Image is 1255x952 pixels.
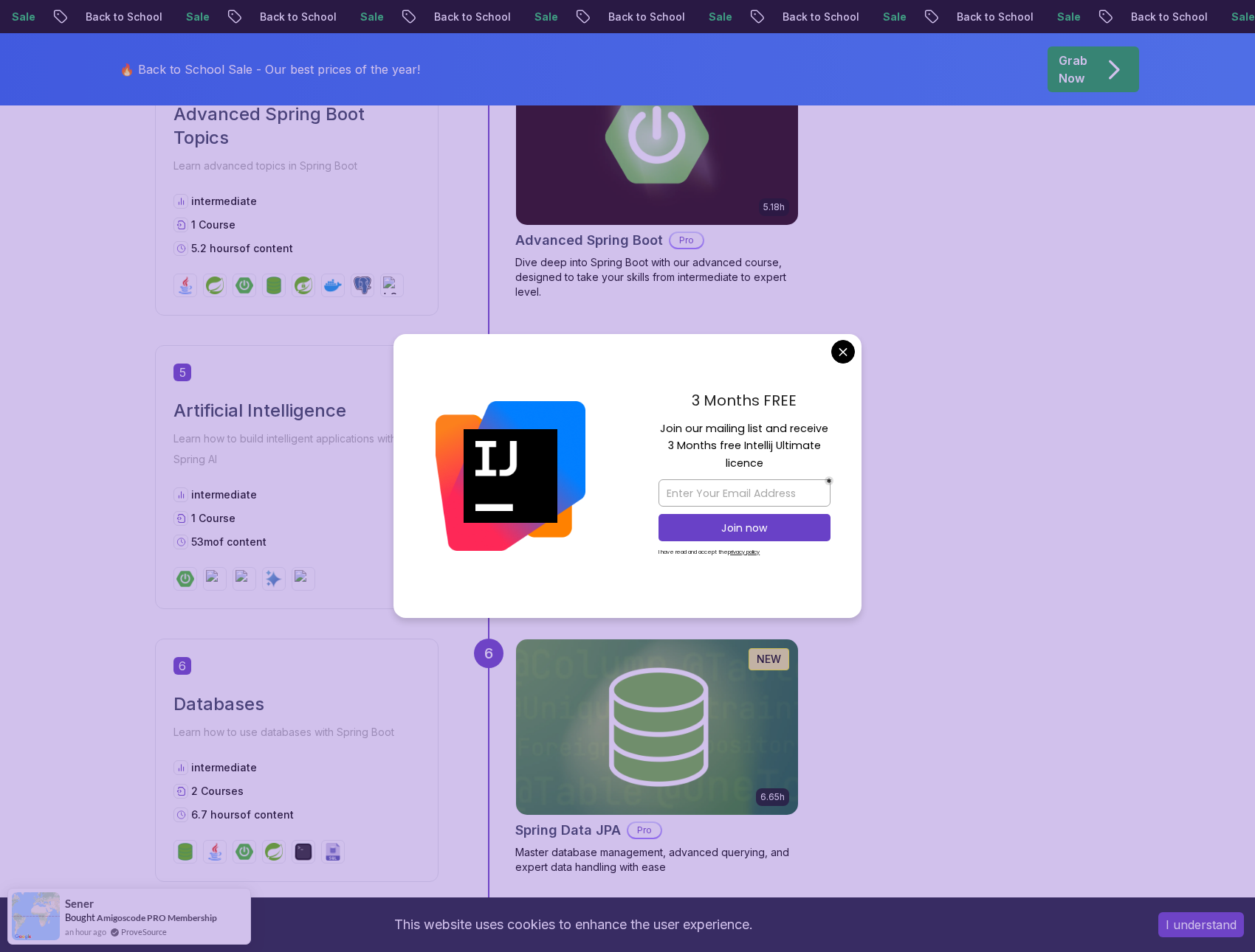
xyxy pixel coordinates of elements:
[206,843,224,861] img: java logo
[191,535,267,549] p: 53m of content
[760,791,785,803] p: 6.65h
[265,843,283,861] img: spring logo
[670,233,703,248] p: Pro
[173,692,420,716] h2: Databases
[120,60,420,78] p: 🔥 Back to School Sale - Our best prices of the year!
[628,823,661,838] p: Pro
[206,570,224,588] img: spring-ai logo
[515,639,799,875] a: Spring Data JPA card6.65hNEWSpring Data JPAProMaster database management, advanced querying, and ...
[173,156,420,176] p: Learn advanced topics in Spring Boot
[157,10,204,24] p: Sale
[191,807,294,822] p: 6.7 hours of content
[757,652,781,667] p: NEW
[515,845,799,875] p: Master database management, advanced querying, and expert data handling with ease
[515,820,621,841] h2: Spring Data JPA
[65,911,95,923] span: Bought
[231,10,331,24] p: Back to School
[176,843,194,861] img: spring-data-jpa logo
[176,570,194,588] img: spring-boot logo
[191,194,257,209] p: intermediate
[173,103,420,150] h2: Advanced Spring Boot Topics
[173,657,191,675] span: 6
[680,10,727,24] p: Sale
[173,722,420,743] p: Learn how to use databases with Spring Boot
[354,277,371,294] img: postgres logo
[516,49,798,225] img: Advanced Spring Boot card
[235,570,253,588] img: spring-framework logo
[121,925,167,938] a: ProveSource
[191,218,235,231] span: 1 Course
[206,277,224,294] img: spring logo
[515,49,799,299] a: Advanced Spring Boot card5.18hAdvanced Spring BootProDive deep into Spring Boot with our advanced...
[295,570,312,588] img: openai logo
[11,908,1136,941] div: This website uses cookies to enhance the user experience.
[173,428,420,470] p: Learn how to build intelligent applications with Spring AI
[235,843,253,861] img: spring-boot logo
[1203,10,1250,24] p: Sale
[295,843,312,861] img: terminal logo
[516,639,798,815] img: Spring Data JPA card
[265,277,283,294] img: spring-data-jpa logo
[515,255,799,299] p: Dive deep into Spring Boot with our advanced course, designed to take your skills from intermedia...
[235,277,253,294] img: spring-boot logo
[173,399,420,423] h2: Artificial Intelligence
[580,10,680,24] p: Back to School
[191,785,244,797] span: 2 Courses
[191,760,257,775] p: intermediate
[176,277,194,294] img: java logo
[383,277,401,294] img: h2 logo
[854,10,901,24] p: Sale
[1158,912,1244,937] button: Accept cookies
[324,843,342,861] img: sql logo
[405,10,506,24] p: Back to School
[295,277,312,294] img: spring-security logo
[57,10,157,24] p: Back to School
[173,364,191,381] span: 5
[515,230,663,251] h2: Advanced Spring Boot
[97,911,217,924] a: Amigoscode PRO Membership
[265,570,283,588] img: ai logo
[506,10,553,24] p: Sale
[1102,10,1203,24] p: Back to School
[763,201,785,213] p: 5.18h
[1028,10,1076,24] p: Sale
[65,925,106,938] span: an hour ago
[1059,52,1087,87] p: Grab Now
[331,10,379,24] p: Sale
[191,512,235,524] span: 1 Course
[474,639,503,668] div: 6
[754,10,854,24] p: Back to School
[12,892,60,940] img: provesource social proof notification image
[191,487,257,502] p: intermediate
[65,897,94,910] span: Sener
[324,277,342,294] img: docker logo
[191,241,293,256] p: 5.2 hours of content
[928,10,1028,24] p: Back to School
